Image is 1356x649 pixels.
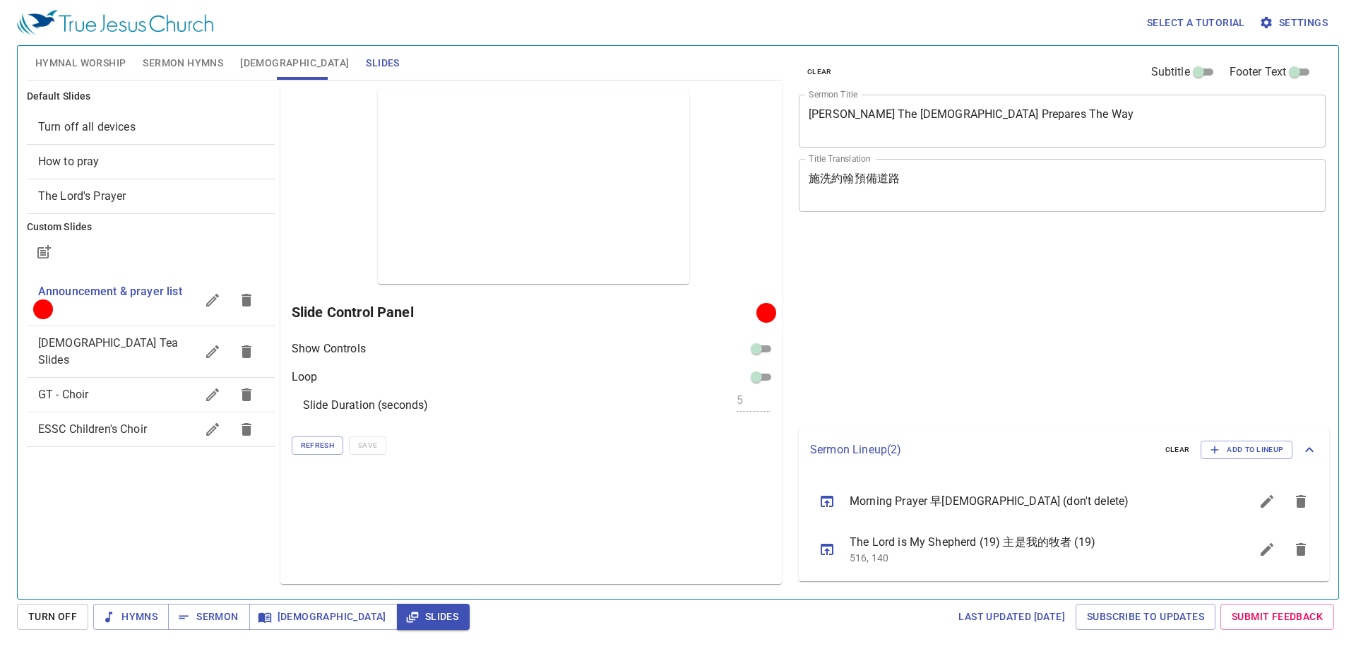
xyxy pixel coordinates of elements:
[397,604,470,630] button: Slides
[27,110,275,144] div: Turn off all devices
[38,189,126,203] span: [object Object]
[1201,441,1292,459] button: Add to Lineup
[809,172,1316,198] textarea: 施洗約翰預備道路
[1230,64,1287,81] span: Footer Text
[1147,14,1245,32] span: Select a tutorial
[292,301,761,323] h6: Slide Control Panel
[1076,604,1215,630] a: Subscribe to Updates
[28,608,77,626] span: Turn Off
[179,608,238,626] span: Sermon
[38,285,182,298] span: Announcement & prayer list
[168,604,249,630] button: Sermon
[93,604,169,630] button: Hymns
[292,436,343,455] button: Refresh
[27,326,275,377] div: [DEMOGRAPHIC_DATA] Tea Slides
[240,54,349,72] span: [DEMOGRAPHIC_DATA]
[17,604,88,630] button: Turn Off
[953,604,1071,630] a: Last updated [DATE]
[807,66,832,78] span: clear
[408,608,458,626] span: Slides
[366,54,399,72] span: Slides
[38,388,89,401] span: GT - Choir
[249,604,398,630] button: [DEMOGRAPHIC_DATA]
[27,220,275,235] h6: Custom Slides
[1151,64,1190,81] span: Subtitle
[143,54,223,72] span: Sermon Hymns
[1262,14,1328,32] span: Settings
[301,439,334,452] span: Refresh
[810,441,1154,458] p: Sermon Lineup ( 2 )
[1141,10,1251,36] button: Select a tutorial
[799,473,1329,580] ul: sermon lineup list
[1157,441,1199,458] button: clear
[1232,608,1323,626] span: Submit Feedback
[17,10,213,35] img: True Jesus Church
[292,340,366,357] p: Show Controls
[958,608,1065,626] span: Last updated [DATE]
[27,275,275,326] div: Announcement & prayer list
[261,608,386,626] span: [DEMOGRAPHIC_DATA]
[27,378,275,412] div: GT - Choir
[38,422,147,436] span: ESSC Children's Choir
[1256,10,1333,36] button: Settings
[799,427,1329,473] div: Sermon Lineup(2)clearAdd to Lineup
[105,608,157,626] span: Hymns
[793,227,1222,422] iframe: from-child
[1165,443,1190,456] span: clear
[27,145,275,179] div: How to pray
[1087,608,1204,626] span: Subscribe to Updates
[303,397,429,414] p: Slide Duration (seconds)
[38,120,136,133] span: [object Object]
[27,412,275,446] div: ESSC Children's Choir
[850,493,1216,510] span: Morning Prayer 早[DEMOGRAPHIC_DATA] (don't delete)
[1210,443,1283,456] span: Add to Lineup
[1220,604,1334,630] a: Submit Feedback
[850,551,1216,565] p: 516, 140
[850,534,1216,551] span: The Lord is My Shepherd (19) 主是我的牧者 (19)
[809,107,1316,134] textarea: [PERSON_NAME] The [DEMOGRAPHIC_DATA] Prepares The Way
[799,64,840,81] button: clear
[27,179,275,213] div: The Lord's Prayer
[38,336,178,367] span: Gospel Tea Slides
[38,155,100,168] span: [object Object]
[292,369,318,386] p: Loop
[27,89,275,105] h6: Default Slides
[35,54,126,72] span: Hymnal Worship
